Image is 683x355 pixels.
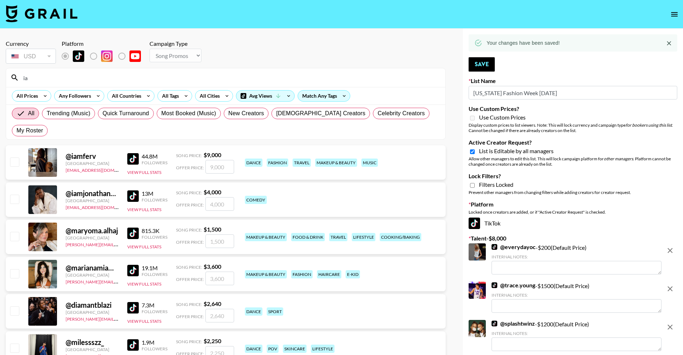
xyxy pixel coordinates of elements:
span: New Creators [228,109,264,118]
div: 19.1M [142,264,167,272]
div: @ milessszz_ [66,338,119,347]
img: TikTok [492,282,497,288]
input: 4,000 [205,197,234,211]
div: lifestyle [311,345,335,353]
strong: $ 2,640 [204,300,221,307]
em: for bookers using this list [626,122,672,128]
span: Song Price: [176,227,202,233]
input: 1,500 [205,234,234,248]
div: Followers [142,160,167,165]
span: Quick Turnaround [103,109,149,118]
input: Search by User Name [19,72,441,83]
button: remove [663,320,677,334]
div: Allow other managers to edit this list. This will lock campaign platform for . Platform cannot be... [469,156,677,167]
a: @everydayoc [492,243,536,251]
div: - $ 1200 (Default Price) [492,320,661,351]
input: 3,600 [205,272,234,285]
div: haircare [317,270,341,278]
div: @ iamjonathanpeter [66,189,119,198]
div: fashion [291,270,313,278]
div: 13M [142,190,167,197]
img: TikTok [127,153,139,165]
img: TikTok [127,265,139,276]
div: food & drink [291,233,325,241]
span: Song Price: [176,302,202,307]
input: 2,640 [205,309,234,322]
img: TikTok [127,190,139,202]
span: Celebrity Creators [378,109,425,118]
div: Followers [142,234,167,240]
span: Use Custom Prices [479,114,526,121]
div: TikTok [469,218,677,229]
button: remove [663,282,677,296]
label: Lock Filters? [469,172,677,180]
div: @ diamantblazi [66,301,119,310]
label: Talent - $ 8,000 [469,235,677,242]
div: travel [329,233,347,241]
div: All Prices [12,91,39,101]
button: View Full Stats [127,170,161,175]
div: Locked once creators are added, or if "Active Creator Request" is checked. [469,209,677,215]
img: TikTok [492,321,497,326]
div: makeup & beauty [315,159,357,167]
img: TikTok [127,302,139,313]
strong: $ 4,000 [204,189,221,195]
label: Active Creator Request? [469,139,677,146]
div: 815.3K [142,227,167,234]
span: Trending (Music) [47,109,90,118]
div: lifestyle [352,233,375,241]
a: [PERSON_NAME][EMAIL_ADDRESS][DOMAIN_NAME] [66,315,172,322]
span: Most Booked (Music) [161,109,216,118]
span: Song Price: [176,264,202,270]
div: @ marianamiamorch [66,263,119,272]
img: YouTube [129,50,141,62]
div: e-kid [346,270,360,278]
div: dance [245,307,262,316]
span: List is Editable by all managers [479,147,554,155]
button: View Full Stats [127,318,161,324]
label: Use Custom Prices? [469,105,677,112]
div: Match Any Tags [298,91,350,101]
div: [GEOGRAPHIC_DATA] [66,347,119,352]
div: dance [245,345,262,353]
div: [GEOGRAPHIC_DATA] [66,198,119,203]
div: Platform [62,40,147,47]
div: All Tags [158,91,180,101]
div: 1.9M [142,339,167,346]
span: Offer Price: [176,239,204,245]
div: cooking/baking [380,233,421,241]
strong: $ 1,500 [204,226,221,233]
div: Internal Notes: [492,254,661,259]
a: [EMAIL_ADDRESS][DOMAIN_NAME] [66,166,138,173]
span: Offer Price: [176,277,204,282]
div: 7.3M [142,302,167,309]
div: Followers [142,272,167,277]
img: TikTok [492,244,497,250]
span: [DEMOGRAPHIC_DATA] Creators [276,109,365,118]
a: @splashtwinz [492,320,535,327]
div: USD [7,50,54,63]
img: Instagram [101,50,113,62]
img: TikTok [127,339,139,351]
strong: $ 2,250 [204,337,221,344]
div: makeup & beauty [245,233,287,241]
span: Song Price: [176,339,202,344]
button: View Full Stats [127,244,161,249]
div: Your changes have been saved! [487,37,560,49]
div: [GEOGRAPHIC_DATA] [66,161,119,166]
div: travel [293,159,311,167]
em: other managers [604,156,633,161]
div: Avg Views [236,91,294,101]
strong: $ 9,000 [204,151,221,158]
div: Display custom prices to list viewers. Note: This will lock currency and campaign type . Cannot b... [469,122,677,133]
div: skincare [283,345,307,353]
button: open drawer [667,7,682,21]
span: All [28,109,34,118]
div: comedy [245,196,267,204]
div: Followers [142,309,167,314]
button: View Full Stats [127,207,161,212]
div: Internal Notes: [492,331,661,336]
button: Save [469,57,495,72]
input: 9,000 [205,160,234,174]
label: Platform [469,201,677,208]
